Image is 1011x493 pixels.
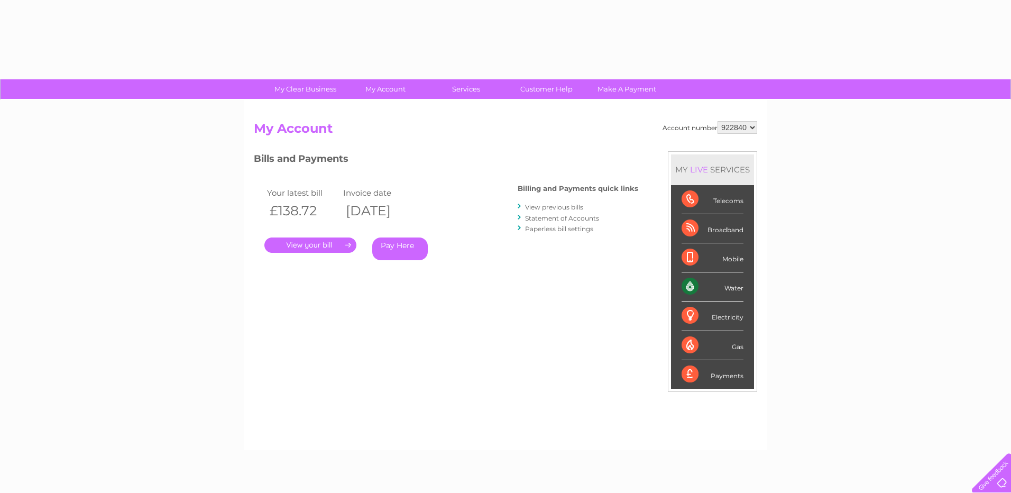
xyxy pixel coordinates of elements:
[525,203,583,211] a: View previous bills
[682,185,743,214] div: Telecoms
[422,79,510,99] a: Services
[525,214,599,222] a: Statement of Accounts
[682,360,743,389] div: Payments
[663,121,757,134] div: Account number
[518,185,638,193] h4: Billing and Payments quick links
[682,243,743,272] div: Mobile
[254,151,638,170] h3: Bills and Payments
[262,79,349,99] a: My Clear Business
[682,214,743,243] div: Broadband
[583,79,670,99] a: Make A Payment
[682,302,743,331] div: Electricity
[503,79,590,99] a: Customer Help
[688,165,710,175] div: LIVE
[264,186,341,200] td: Your latest bill
[682,331,743,360] div: Gas
[264,200,341,222] th: £138.72
[341,186,417,200] td: Invoice date
[525,225,593,233] a: Paperless bill settings
[254,121,757,141] h2: My Account
[342,79,429,99] a: My Account
[264,238,356,253] a: .
[682,272,743,302] div: Water
[671,154,754,185] div: MY SERVICES
[372,238,428,260] a: Pay Here
[341,200,417,222] th: [DATE]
